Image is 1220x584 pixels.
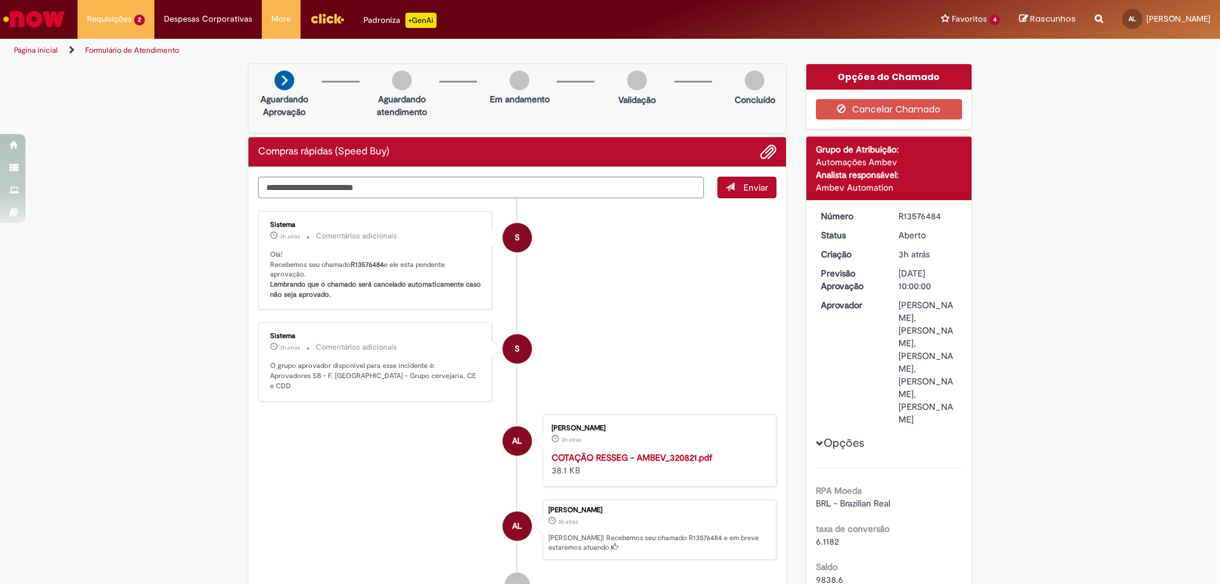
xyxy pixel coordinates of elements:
p: Aguardando Aprovação [254,93,315,118]
time: 29/09/2025 12:12:06 [561,436,581,444]
ul: Trilhas de página [10,39,804,62]
h2: Compras rápidas (Speed Buy) Histórico de tíquete [258,146,390,158]
p: +GenAi [405,13,437,28]
b: RPA Moeda [816,485,862,496]
p: Em andamento [490,93,550,105]
small: Comentários adicionais [316,342,397,353]
div: 38.1 KB [552,451,763,477]
span: [PERSON_NAME] [1146,13,1210,24]
a: Rascunhos [1019,13,1076,25]
div: Sistema [270,332,482,340]
span: More [271,13,291,25]
span: AL [512,511,522,541]
span: AL [512,426,522,456]
a: Formulário de Atendimento [85,45,179,55]
small: Comentários adicionais [316,231,397,241]
b: R13576484 [351,260,384,269]
div: R13576484 [898,210,958,222]
time: 29/09/2025 12:12:23 [898,248,930,260]
textarea: Digite sua mensagem aqui... [258,177,704,198]
div: [DATE] 10:00:00 [898,267,958,292]
span: 3h atrás [898,248,930,260]
img: img-circle-grey.png [627,71,647,90]
p: O grupo aprovador disponível para esse incidente é: Aprovadores SB - F. [GEOGRAPHIC_DATA] - Grupo... [270,361,482,391]
dt: Previsão Aprovação [811,267,890,292]
div: Ana Melicia De Souza Lima [503,426,532,456]
div: [PERSON_NAME] [548,506,769,514]
p: [PERSON_NAME]! Recebemos seu chamado R13576484 e em breve estaremos atuando. [548,533,769,553]
b: Lembrando que o chamado será cancelado automaticamente caso não seja aprovado. [270,280,483,299]
span: S [515,222,520,253]
span: BRL - Brazilian Real [816,498,890,509]
div: Opções do Chamado [806,64,972,90]
img: img-circle-grey.png [510,71,529,90]
a: COTAÇÃO RESSEG - AMBEV_320821.pdf [552,452,712,463]
div: System [503,223,532,252]
a: Página inicial [14,45,58,55]
b: Saldo [816,561,837,573]
span: Enviar [743,182,768,193]
span: 3h atrás [280,233,300,240]
button: Cancelar Chamado [816,99,963,119]
span: 2 [134,15,145,25]
div: Padroniza [363,13,437,28]
span: Requisições [87,13,132,25]
div: Ambev Automation [816,181,963,194]
p: Aguardando atendimento [371,93,433,118]
div: System [503,334,532,363]
img: arrow-next.png [274,71,294,90]
span: 6.1182 [816,536,839,547]
dt: Status [811,229,890,241]
img: ServiceNow [1,6,67,32]
b: taxa de conversão [816,523,890,534]
span: 4 [989,15,1000,25]
p: Validação [618,93,656,106]
div: Grupo de Atribuição: [816,143,963,156]
span: S [515,334,520,364]
p: Concluído [735,93,775,106]
time: 29/09/2025 12:12:36 [280,233,300,240]
dt: Número [811,210,890,222]
button: Adicionar anexos [760,144,776,160]
div: [PERSON_NAME] [552,424,763,432]
span: Favoritos [952,13,987,25]
div: Analista responsável: [816,168,963,181]
span: 3h atrás [558,518,578,526]
img: img-circle-grey.png [745,71,764,90]
div: [PERSON_NAME], [PERSON_NAME], [PERSON_NAME], [PERSON_NAME], [PERSON_NAME] [898,299,958,426]
span: 3h atrás [561,436,581,444]
div: 29/09/2025 12:12:23 [898,248,958,261]
img: click_logo_yellow_360x200.png [310,9,344,28]
div: Aberto [898,229,958,241]
span: 3h atrás [280,344,300,351]
div: Automações Ambev [816,156,963,168]
span: AL [1128,15,1136,23]
img: img-circle-grey.png [392,71,412,90]
span: Rascunhos [1030,13,1076,25]
li: Ana Melicia De Souza Lima [258,499,776,560]
dt: Criação [811,248,890,261]
time: 29/09/2025 12:12:34 [280,344,300,351]
button: Enviar [717,177,776,198]
p: Olá! Recebemos seu chamado e ele esta pendente aprovação. [270,250,482,300]
div: Ana Melicia De Souza Lima [503,512,532,541]
span: Despesas Corporativas [164,13,252,25]
dt: Aprovador [811,299,890,311]
time: 29/09/2025 12:12:23 [558,518,578,526]
div: Sistema [270,221,482,229]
